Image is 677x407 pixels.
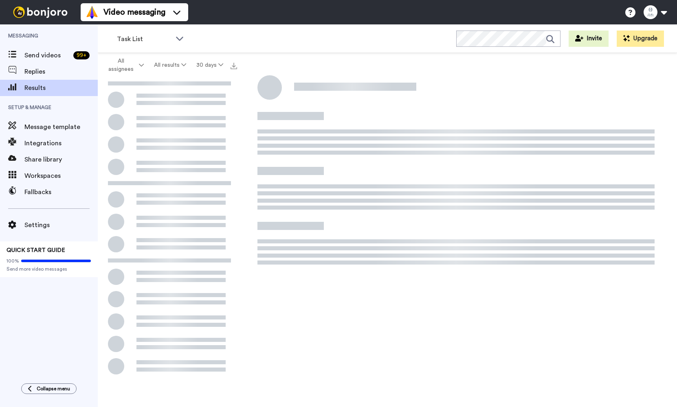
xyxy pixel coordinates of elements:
span: Collapse menu [37,385,70,392]
span: Settings [24,220,98,230]
img: bj-logo-header-white.svg [10,7,71,18]
span: Video messaging [103,7,165,18]
span: Message template [24,122,98,132]
span: Fallbacks [24,187,98,197]
span: Send videos [24,50,70,60]
button: Upgrade [617,31,664,47]
img: vm-color.svg [86,6,99,19]
button: Export all results that match these filters now. [228,59,240,71]
span: Replies [24,67,98,77]
button: All results [149,58,191,72]
button: Invite [569,31,609,47]
span: Integrations [24,138,98,148]
button: Collapse menu [21,383,77,394]
span: Send more video messages [7,266,91,272]
span: Results [24,83,98,93]
img: export.svg [231,63,237,69]
span: QUICK START GUIDE [7,247,65,253]
div: 99 + [73,51,90,59]
button: All assignees [99,54,149,77]
span: 100% [7,258,19,264]
span: Workspaces [24,171,98,181]
span: Share library [24,155,98,164]
button: 30 days [191,58,228,72]
span: All assignees [104,57,137,73]
span: Task List [117,34,171,44]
